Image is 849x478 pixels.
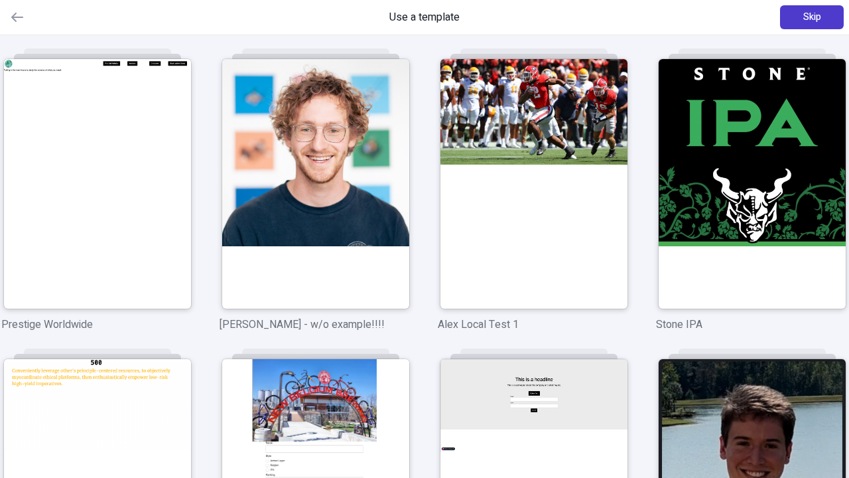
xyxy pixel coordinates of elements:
p: [PERSON_NAME] - w/o example!!!! [220,317,411,333]
p: Alex Local Test 1 [438,317,629,333]
button: Skip [780,5,844,29]
p: Prestige Worldwide [1,317,193,333]
p: Stone IPA [656,317,848,333]
span: Skip [803,10,821,25]
span: Use a template [389,9,460,25]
